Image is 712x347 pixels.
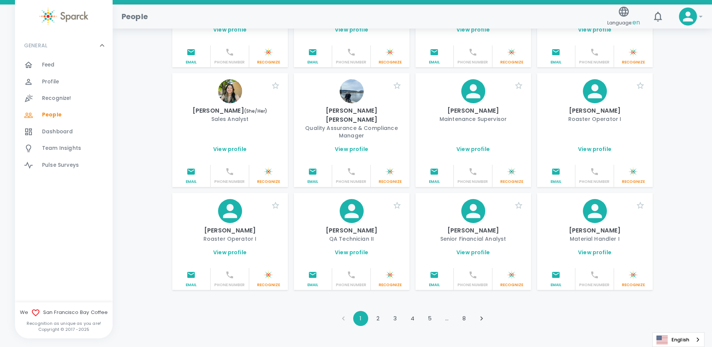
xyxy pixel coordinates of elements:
[456,145,490,153] a: View profile
[422,311,437,326] button: Go to page 5
[252,60,285,65] p: Recognize
[178,226,282,235] p: [PERSON_NAME]
[617,282,650,288] p: Recognize
[629,48,638,57] img: Sparck logo white
[405,311,420,326] button: Go to page 4
[264,270,273,279] img: Sparck logo white
[578,26,611,33] a: View profile
[42,78,59,86] span: Profile
[440,314,455,322] div: …
[294,268,333,290] button: Email
[614,45,653,67] button: Sparck logo whiteRecognize
[213,249,247,256] a: View profile
[537,268,576,290] button: Email
[614,268,653,290] button: Sparck logo whiteRecognize
[218,79,242,103] img: Picture of Annabel
[578,249,611,256] a: View profile
[249,45,288,67] button: Sparck logo whiteRecognize
[175,282,208,288] p: Email
[629,167,638,176] img: Sparck logo white
[607,18,640,28] span: Language:
[178,235,282,243] p: Roaster Operator I
[15,326,113,332] p: Copyright © 2017 - 2025
[15,74,113,90] div: Profile
[385,270,394,279] img: Sparck logo white
[418,179,451,184] p: Email
[540,282,572,288] p: Email
[300,226,403,235] p: [PERSON_NAME]
[388,311,403,326] button: Go to page 3
[415,45,454,67] button: Email
[15,90,113,107] a: Recognize!
[213,145,247,153] a: View profile
[474,311,489,326] button: Go to next page
[492,268,531,290] button: Sparck logo whiteRecognize
[252,282,285,288] p: Recognize
[294,45,333,67] button: Email
[492,45,531,67] button: Sparck logo whiteRecognize
[42,128,73,136] span: Dashboard
[15,107,113,123] div: People
[42,61,55,69] span: Feed
[15,57,113,73] a: Feed
[415,165,454,187] button: Email
[371,268,409,290] button: Sparck logo whiteRecognize
[421,226,525,235] p: [PERSON_NAME]
[15,320,113,326] p: Recognition as unique as you are!
[371,165,409,187] button: Sparck logo whiteRecognize
[457,311,472,326] button: Go to page 8
[614,165,653,187] button: Sparck logo whiteRecognize
[264,167,273,176] img: Sparck logo white
[178,115,282,123] p: Sales Analyst
[418,282,451,288] p: Email
[537,45,576,67] button: Email
[15,57,113,177] div: GENERAL
[15,308,113,317] span: We San Francisco Bay Coffee
[578,145,611,153] a: View profile
[252,179,285,184] p: Recognize
[335,145,368,153] a: View profile
[15,124,113,140] a: Dashboard
[175,60,208,65] p: Email
[456,26,490,33] a: View profile
[492,165,531,187] button: Sparck logo whiteRecognize
[543,226,647,235] p: [PERSON_NAME]
[122,11,148,23] h1: People
[178,106,282,115] p: [PERSON_NAME]
[39,8,88,25] img: Sparck logo
[495,282,528,288] p: Recognize
[543,106,647,115] p: [PERSON_NAME]
[172,268,211,290] button: Email
[244,108,267,114] span: (She/Her)
[456,249,490,256] a: View profile
[264,48,273,57] img: Sparck logo white
[297,282,329,288] p: Email
[371,45,409,67] button: Sparck logo whiteRecognize
[297,179,329,184] p: Email
[540,60,572,65] p: Email
[540,179,572,184] p: Email
[172,45,211,67] button: Email
[604,3,643,30] button: Language:en
[632,18,640,27] span: en
[15,157,113,173] div: Pulse Surveys
[353,311,368,326] button: page 1
[537,165,576,187] button: Email
[42,161,79,169] span: Pulse Surveys
[15,34,113,57] div: GENERAL
[300,235,403,243] p: QA Technician II
[495,179,528,184] p: Recognize
[652,332,704,347] aside: Language selected: English
[42,95,71,102] span: Recognize!
[300,106,403,124] p: [PERSON_NAME] [PERSON_NAME]
[335,311,490,326] nav: pagination navigation
[652,332,704,347] div: Language
[617,60,650,65] p: Recognize
[374,179,406,184] p: Recognize
[374,60,406,65] p: Recognize
[297,60,329,65] p: Email
[495,60,528,65] p: Recognize
[507,270,516,279] img: Sparck logo white
[370,311,385,326] button: Go to page 2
